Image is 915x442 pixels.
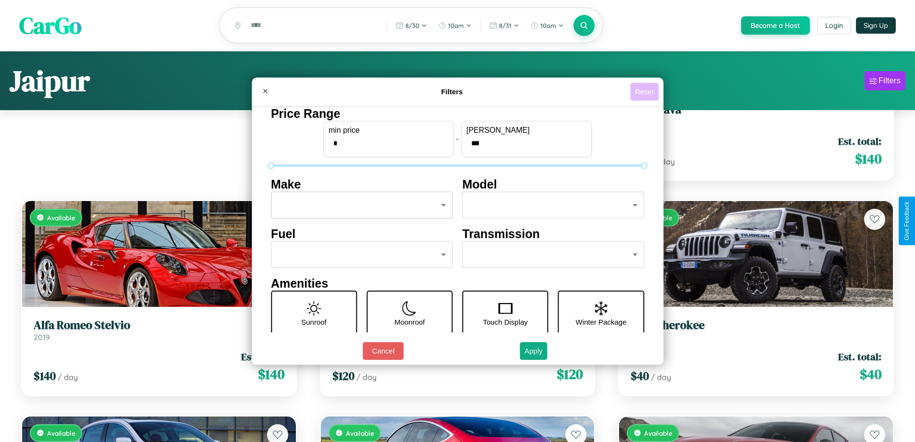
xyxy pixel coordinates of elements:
span: Available [644,429,672,437]
button: Login [817,17,851,34]
button: Filters [865,71,905,90]
a: Jeep Cherokee2017 [631,318,881,342]
h4: Fuel [271,227,453,241]
h3: Fiat Brava [631,103,881,117]
button: Cancel [363,342,403,360]
span: / day [356,372,377,382]
span: $ 120 [332,368,354,384]
p: Sunroof [301,316,327,328]
label: [PERSON_NAME] [466,126,586,135]
span: $ 140 [34,368,56,384]
span: 8 / 31 [499,22,512,29]
a: Alfa Romeo Stelvio2019 [34,318,284,342]
p: Touch Display [483,316,527,328]
div: Give Feedback [903,202,910,240]
h4: Price Range [271,107,644,121]
h4: Make [271,177,453,191]
span: Est. total: [838,350,881,364]
button: 8/31 [485,18,524,33]
span: 10am [540,22,556,29]
span: Available [47,429,75,437]
span: $ 140 [258,365,284,384]
div: Filters [878,76,901,86]
h4: Transmission [463,227,645,241]
span: / day [651,372,671,382]
h3: Jeep Cherokee [631,318,881,332]
h1: Jaipur [10,61,90,101]
a: Fiat Brava2019 [631,103,881,126]
h4: Filters [274,88,630,96]
span: Available [47,214,75,222]
span: Est. total: [838,134,881,148]
h4: Model [463,177,645,191]
span: 2019 [34,332,50,342]
button: Become a Host [741,16,810,35]
span: 10am [448,22,464,29]
span: / day [655,157,675,166]
span: Available [346,429,374,437]
span: CarGo [19,10,82,41]
p: Moonroof [394,316,425,328]
span: Est. total: [241,350,284,364]
button: 10am [526,18,569,33]
span: $ 140 [855,149,881,168]
span: $ 40 [860,365,881,384]
h3: Alfa Romeo Stelvio [34,318,284,332]
button: 10am [434,18,476,33]
button: Sign Up [856,17,896,34]
button: Reset [630,83,659,101]
button: Apply [520,342,548,360]
span: $ 40 [631,368,649,384]
span: / day [58,372,78,382]
span: $ 120 [557,365,583,384]
span: 8 / 30 [405,22,419,29]
button: 8/30 [391,18,432,33]
label: min price [329,126,449,135]
h4: Amenities [271,277,644,290]
p: - [456,132,459,145]
p: Winter Package [576,316,627,328]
